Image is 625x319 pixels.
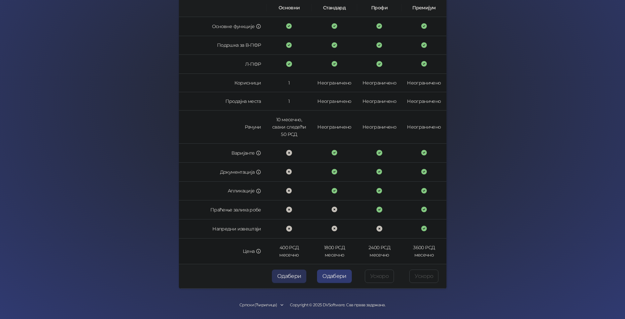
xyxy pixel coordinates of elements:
button: Ускоро [409,270,438,283]
td: Документација [179,163,267,182]
td: Неограничено [402,111,446,144]
button: Одабери [317,270,352,283]
td: 10 месечно, сваки следећи 50 РСД [267,111,312,144]
td: Неограничено [402,74,446,92]
button: Ускоро [365,270,394,283]
td: Корисници [179,74,267,92]
td: 3600 РСД месечно [402,238,446,264]
td: 1 [267,74,312,92]
td: Рачуни [179,111,267,144]
button: Одабери [272,270,307,283]
td: Праћење залиха робе [179,200,267,219]
td: Цена [179,238,267,264]
td: Основне функције [179,17,267,36]
td: 1800 РСД месечно [312,238,357,264]
td: Неограничено [402,92,446,111]
td: Неограничено [312,92,357,111]
td: Л-ПФР [179,55,267,74]
td: Неограничено [357,111,402,144]
td: Неограничено [357,74,402,92]
div: Српски (Ћирилица) [239,302,277,308]
td: Неограничено [357,92,402,111]
td: 1 [267,92,312,111]
td: Варијанте [179,144,267,163]
td: 2400 РСД месечно [357,238,402,264]
td: Апликације [179,182,267,201]
td: Продајна места [179,92,267,111]
td: Подршка за В-ПФР [179,36,267,55]
td: Неограничено [312,111,357,144]
td: Напредни извештаји [179,219,267,238]
td: Неограничено [312,74,357,92]
td: 400 РСД месечно [267,238,312,264]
